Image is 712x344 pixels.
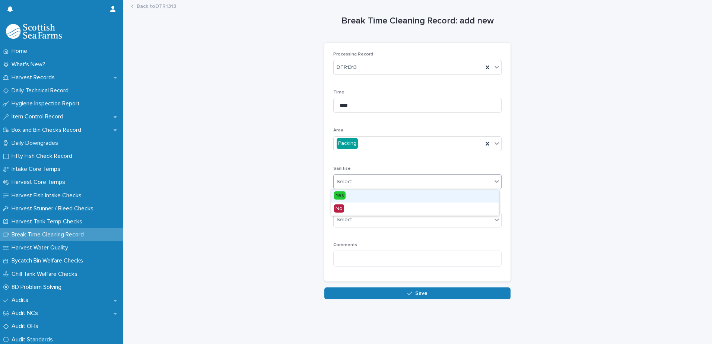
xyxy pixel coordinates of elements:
p: Audit OFIs [9,323,44,330]
span: Save [415,291,427,296]
span: Yes [334,191,346,200]
p: Intake Core Temps [9,166,66,173]
p: Hygiene Inspection Report [9,100,86,107]
p: What's New? [9,61,51,68]
div: Select... [337,178,355,186]
p: 8D Problem Solving [9,284,67,291]
a: Back toDTR1313 [137,1,176,10]
p: Harvest Records [9,74,61,81]
p: Harvest Core Temps [9,179,71,186]
p: Harvest Water Quality [9,244,74,251]
p: Fifty Fish Check Record [9,153,78,160]
span: Processing Record [333,52,373,57]
div: No [331,203,499,216]
p: Audits [9,297,34,304]
p: Item Control Record [9,113,69,120]
p: Daily Technical Record [9,87,74,94]
p: Daily Downgrades [9,140,64,147]
span: Time [333,90,344,95]
img: mMrefqRFQpe26GRNOUkG [6,24,62,39]
div: Packing [337,138,358,149]
h1: Break Time Cleaning Record: add new [324,16,511,26]
p: Harvest Fish Intake Checks [9,192,88,199]
p: Box and Bin Checks Record [9,127,87,134]
div: Yes [331,189,499,203]
span: DTR1313 [337,64,357,71]
p: Audit Standards [9,336,59,343]
p: Break Time Cleaning Record [9,231,90,238]
p: Harvest Stunner / Bleed Checks [9,205,99,212]
p: Chill Tank Welfare Checks [9,271,83,278]
button: Save [324,287,511,299]
span: No [334,204,344,213]
p: Home [9,48,33,55]
p: Audit NCs [9,310,44,317]
span: Area [333,128,343,133]
p: Bycatch Bin Welfare Checks [9,257,89,264]
span: Sanitise [333,166,351,171]
p: Harvest Tank Temp Checks [9,218,88,225]
span: Comments [333,243,357,247]
div: Select... [337,216,355,224]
